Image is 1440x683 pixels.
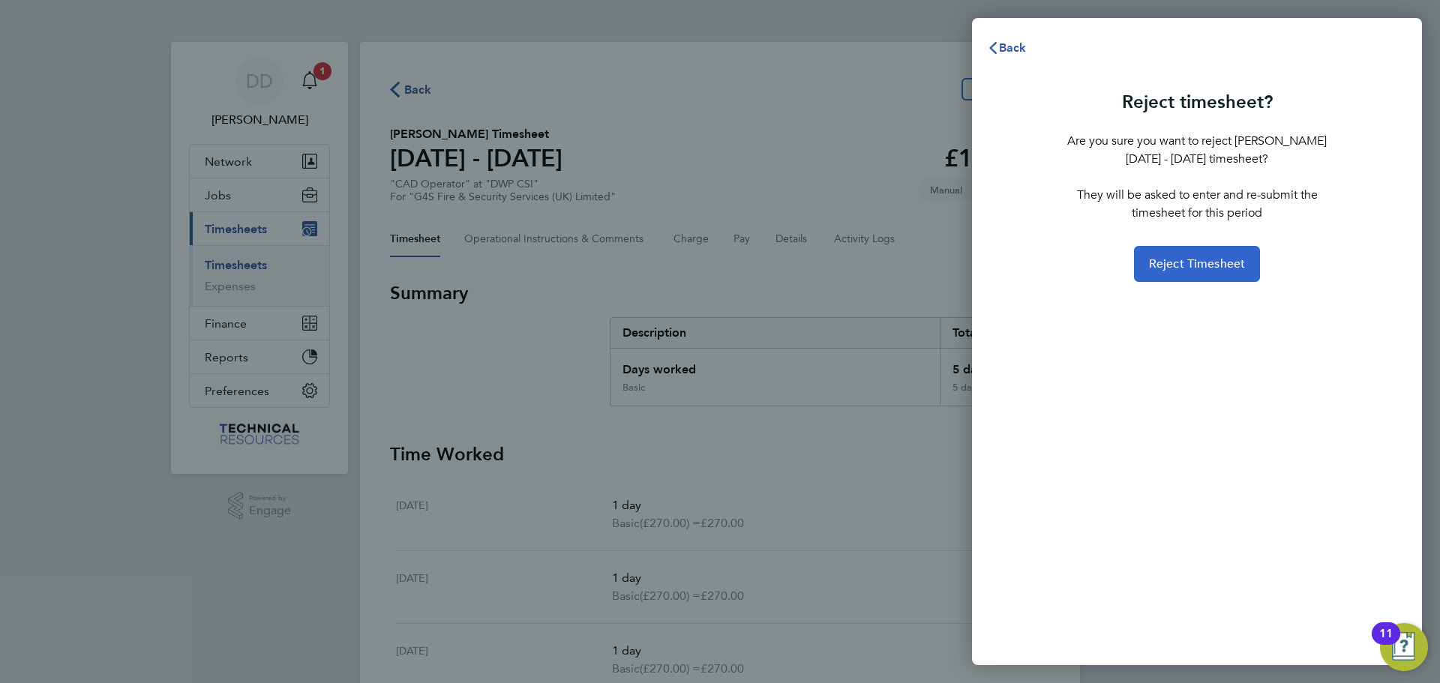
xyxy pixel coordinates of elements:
h3: Reject timesheet? [1065,90,1329,114]
button: Reject Timesheet [1134,246,1261,282]
button: Back [972,33,1042,63]
p: They will be asked to enter and re-submit the timesheet for this period [1065,186,1329,222]
span: Back [999,40,1027,55]
span: Reject Timesheet [1149,256,1246,271]
p: Are you sure you want to reject [PERSON_NAME] [DATE] - [DATE] timesheet? [1065,132,1329,168]
div: 11 [1379,634,1393,653]
button: Open Resource Center, 11 new notifications [1380,623,1428,671]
